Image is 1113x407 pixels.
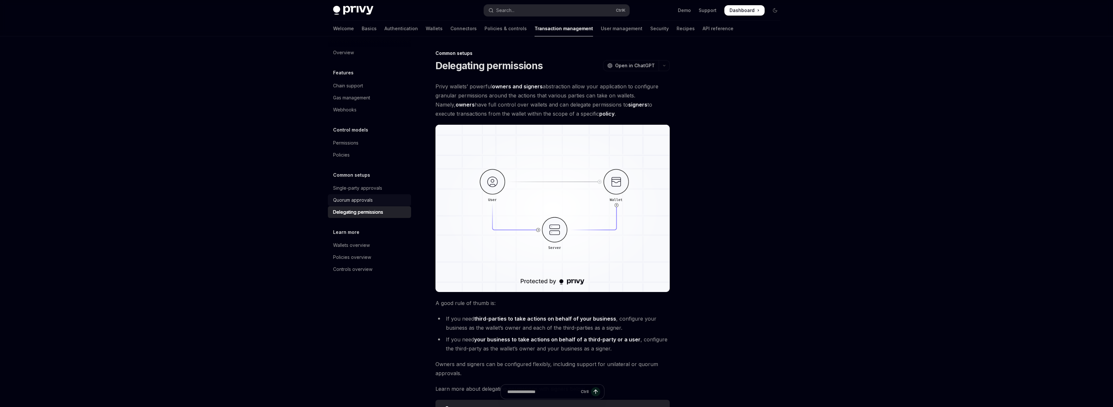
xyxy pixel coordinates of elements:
span: Dashboard [730,7,755,14]
div: Common setups [435,50,670,57]
img: dark logo [333,6,373,15]
a: Policies & controls [485,21,527,36]
a: Quorum approvals [328,194,411,206]
div: Controls overview [333,265,372,273]
div: Single-party approvals [333,184,382,192]
h5: Control models [333,126,368,134]
div: Permissions [333,139,358,147]
h5: Features [333,69,354,77]
div: Delegating permissions [333,208,383,216]
strong: your business to take actions on behalf of a third-party or a user [474,336,641,343]
a: API reference [703,21,733,36]
li: If you need , configure the third-party as the wallet’s owner and your business as a signer. [435,335,670,353]
a: Transaction management [535,21,593,36]
a: Delegating permissions [328,206,411,218]
button: Toggle dark mode [770,5,780,16]
span: Open in ChatGPT [615,62,655,69]
a: Demo [678,7,691,14]
div: Policies overview [333,253,371,261]
a: Policies overview [328,251,411,263]
a: Recipes [677,21,695,36]
a: Single-party approvals [328,182,411,194]
a: Support [699,7,717,14]
div: Quorum approvals [333,196,373,204]
strong: third-parties to take actions on behalf of your business [474,315,616,322]
div: Webhooks [333,106,356,114]
strong: owners [456,101,475,108]
div: Gas management [333,94,370,102]
button: Send message [591,387,600,396]
a: User management [601,21,642,36]
a: Welcome [333,21,354,36]
span: Privy wallets’ powerful abstraction allow your application to configure granular permissions arou... [435,82,670,118]
a: Connectors [450,21,477,36]
a: policy [599,110,615,117]
h1: Delegating permissions [435,60,543,71]
a: Security [650,21,669,36]
a: Basics [362,21,377,36]
a: Wallets [426,21,443,36]
strong: signers [628,101,647,108]
a: owners and signers [492,83,543,90]
h5: Learn more [333,228,359,236]
span: Owners and signers can be configured flexibly, including support for unilateral or quorum approvals. [435,360,670,378]
div: Wallets overview [333,241,370,249]
img: delegate [435,125,670,292]
button: Open in ChatGPT [603,60,659,71]
a: Overview [328,47,411,58]
a: Gas management [328,92,411,104]
a: Policies [328,149,411,161]
a: Chain support [328,80,411,92]
li: If you need , configure your business as the wallet’s owner and each of the third-parties as a si... [435,314,670,332]
a: Controls overview [328,263,411,275]
a: Wallets overview [328,239,411,251]
h5: Common setups [333,171,370,179]
a: Dashboard [724,5,765,16]
div: Policies [333,151,350,159]
div: Overview [333,49,354,57]
a: Authentication [384,21,418,36]
span: A good rule of thumb is: [435,299,670,308]
input: Ask a question... [507,385,578,399]
div: Chain support [333,82,363,90]
a: Permissions [328,137,411,149]
div: Search... [496,6,514,14]
button: Open search [484,5,629,16]
a: Webhooks [328,104,411,116]
span: Ctrl K [616,8,626,13]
